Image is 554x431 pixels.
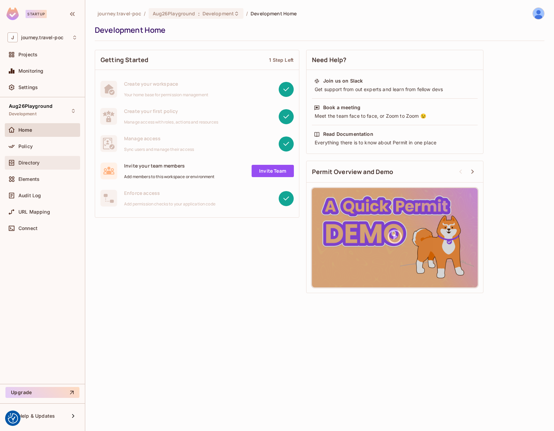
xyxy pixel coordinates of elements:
span: Workspace: journey.travel-poc [21,35,63,40]
div: Meet the team face to face, or Zoom to Zoom 😉 [314,113,476,119]
span: Settings [18,85,38,90]
li: / [246,10,248,17]
span: Create your workspace [124,81,208,87]
span: Add permission checks to your application code [124,201,215,207]
div: Everything there is to know about Permit in one place [314,139,476,146]
button: Consent Preferences [8,413,18,423]
span: Aug26Playground [9,103,53,109]
span: Need Help? [312,56,347,64]
span: Policy [18,144,33,149]
div: Development Home [95,25,541,35]
img: Peter Beams [533,8,544,19]
span: Elements [18,176,40,182]
span: Help & Updates [18,413,55,419]
div: Get support from out experts and learn from fellow devs [314,86,476,93]
div: Read Documentation [323,131,373,138]
span: the active workspace [98,10,141,17]
span: J [8,32,18,42]
span: Projects [18,52,38,57]
div: Startup [26,10,47,18]
img: SReyMgAAAABJRU5ErkJggg== [6,8,19,20]
span: Getting Started [101,56,148,64]
span: Permit Overview and Demo [312,168,393,176]
span: Home [18,127,32,133]
span: Directory [18,160,40,166]
button: Upgrade [5,387,79,398]
span: Development [203,10,234,17]
span: Invite your team members [124,162,215,169]
span: Development Home [251,10,297,17]
span: Sync users and manage their access [124,147,194,152]
span: Create your first policy [124,108,218,114]
span: Connect [18,226,38,231]
span: Add members to this workspace or environment [124,174,215,179]
span: Audit Log [18,193,41,198]
span: Aug26Playground [153,10,195,17]
div: Join us on Slack [323,77,363,84]
span: Your home base for permission management [124,92,208,98]
span: : [198,11,200,16]
span: Manage access [124,135,194,142]
img: Revisit consent button [8,413,18,423]
span: Enforce access [124,190,215,196]
span: Manage access with roles, actions and resources [124,119,218,125]
span: Development [9,111,36,117]
span: Monitoring [18,68,44,74]
li: / [144,10,146,17]
div: Book a meeting [323,104,360,111]
div: 1 Step Left [269,57,294,63]
a: Invite Team [252,165,294,177]
span: URL Mapping [18,209,50,215]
